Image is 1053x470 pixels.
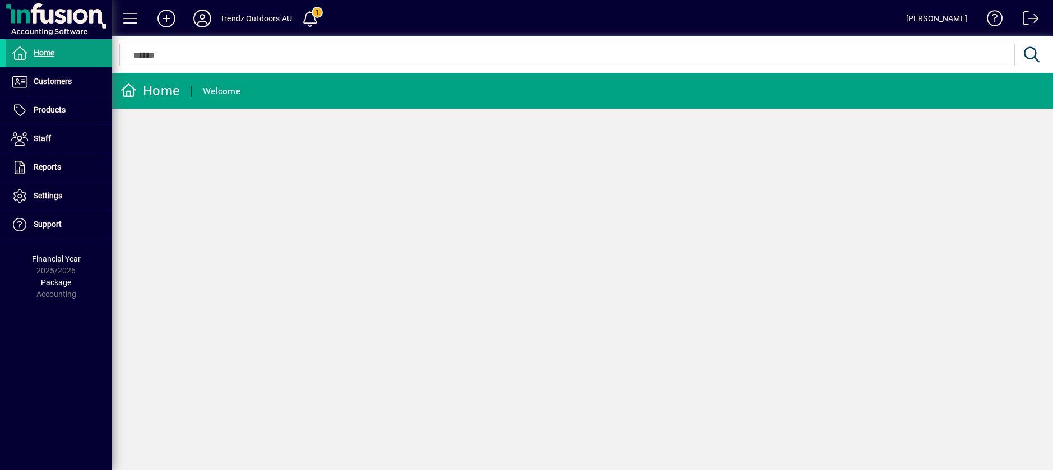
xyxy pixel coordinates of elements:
[203,82,240,100] div: Welcome
[6,211,112,239] a: Support
[978,2,1003,39] a: Knowledge Base
[34,220,62,229] span: Support
[41,278,71,287] span: Package
[6,182,112,210] a: Settings
[34,77,72,86] span: Customers
[34,162,61,171] span: Reports
[34,134,51,143] span: Staff
[6,125,112,153] a: Staff
[149,8,184,29] button: Add
[34,105,66,114] span: Products
[6,68,112,96] a: Customers
[184,8,220,29] button: Profile
[220,10,292,27] div: Trendz Outdoors AU
[34,48,54,57] span: Home
[906,10,967,27] div: [PERSON_NAME]
[6,153,112,182] a: Reports
[1014,2,1039,39] a: Logout
[6,96,112,124] a: Products
[34,191,62,200] span: Settings
[32,254,81,263] span: Financial Year
[120,82,180,100] div: Home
